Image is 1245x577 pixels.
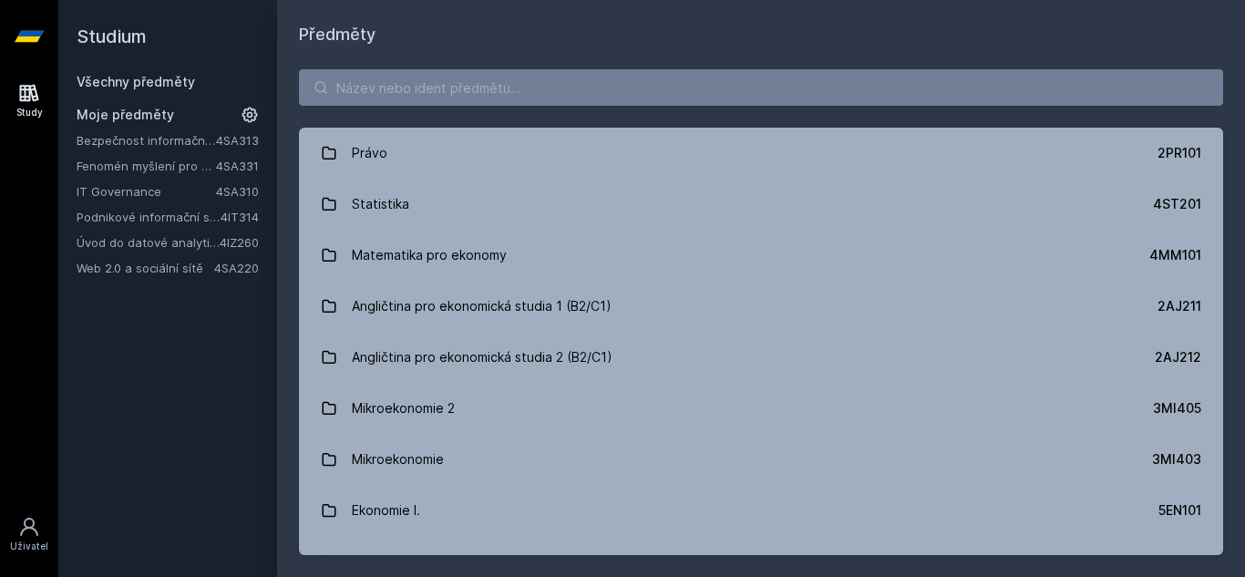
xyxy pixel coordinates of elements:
[77,259,214,277] a: Web 2.0 a sociální sítě
[4,507,55,562] a: Uživatel
[214,261,259,275] a: 4SA220
[352,339,612,376] div: Angličtina pro ekonomická studia 2 (B2/C1)
[77,74,195,89] a: Všechny předměty
[352,390,455,427] div: Mikroekonomie 2
[1160,552,1201,571] div: 2AJ111
[299,281,1223,332] a: Angličtina pro ekonomická studia 1 (B2/C1) 2AJ211
[10,540,48,553] div: Uživatel
[352,492,420,529] div: Ekonomie I.
[77,233,220,252] a: Úvod do datové analytiky
[299,22,1223,47] h1: Předměty
[1158,297,1201,315] div: 2AJ211
[1152,450,1201,469] div: 3MI403
[299,69,1223,106] input: Název nebo ident předmětu…
[77,131,216,149] a: Bezpečnost informačních systémů
[4,73,55,129] a: Study
[299,179,1223,230] a: Statistika 4ST201
[299,434,1223,485] a: Mikroekonomie 3MI403
[1149,246,1201,264] div: 4MM101
[1153,195,1201,213] div: 4ST201
[216,133,259,148] a: 4SA313
[77,182,216,201] a: IT Governance
[299,128,1223,179] a: Právo 2PR101
[352,288,612,325] div: Angličtina pro ekonomická studia 1 (B2/C1)
[352,186,409,222] div: Statistika
[299,332,1223,383] a: Angličtina pro ekonomická studia 2 (B2/C1) 2AJ212
[220,235,259,250] a: 4IZ260
[221,210,259,224] a: 4IT314
[16,106,43,119] div: Study
[216,159,259,173] a: 4SA331
[77,157,216,175] a: Fenomén myšlení pro manažery
[352,135,387,171] div: Právo
[1155,348,1201,366] div: 2AJ212
[352,237,507,273] div: Matematika pro ekonomy
[299,485,1223,536] a: Ekonomie I. 5EN101
[216,184,259,199] a: 4SA310
[77,208,221,226] a: Podnikové informační systémy
[1153,399,1201,417] div: 3MI405
[1158,501,1201,520] div: 5EN101
[299,230,1223,281] a: Matematika pro ekonomy 4MM101
[77,106,174,124] span: Moje předměty
[352,441,444,478] div: Mikroekonomie
[1158,144,1201,162] div: 2PR101
[299,383,1223,434] a: Mikroekonomie 2 3MI405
